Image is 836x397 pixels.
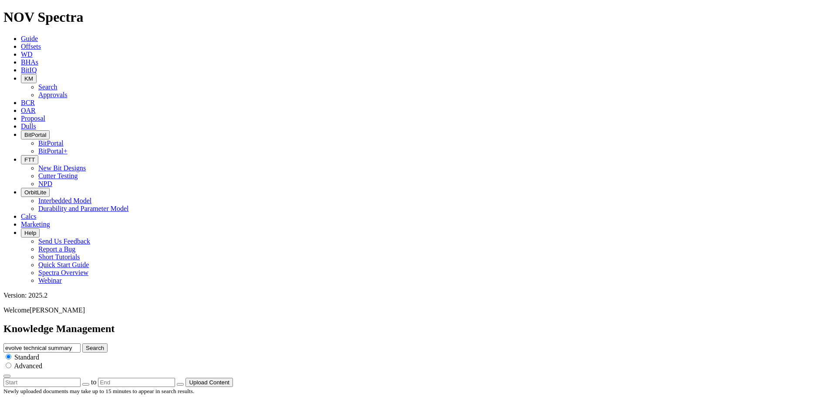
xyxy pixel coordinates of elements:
button: Upload Content [185,378,233,387]
a: Quick Start Guide [38,261,89,268]
a: Approvals [38,91,67,98]
a: Marketing [21,221,50,228]
span: KM [24,75,33,82]
span: FTT [24,156,35,163]
button: KM [21,74,37,83]
input: Start [3,378,81,387]
a: Webinar [38,277,62,284]
button: Search [82,343,108,353]
a: WD [21,51,33,58]
div: Version: 2025.2 [3,292,833,299]
button: OrbitLite [21,188,50,197]
a: Interbedded Model [38,197,91,204]
a: Search [38,83,57,91]
a: BitIQ [21,66,37,74]
a: Cutter Testing [38,172,78,180]
button: Help [21,228,40,238]
a: New Bit Designs [38,164,86,172]
span: Help [24,230,36,236]
input: End [98,378,175,387]
h1: NOV Spectra [3,9,833,25]
span: to [91,378,96,386]
span: Standard [14,353,39,361]
a: NPD [38,180,52,187]
p: Welcome [3,306,833,314]
button: BitPortal [21,130,50,139]
a: Dulls [21,122,36,130]
span: BitPortal [24,132,46,138]
span: [PERSON_NAME] [30,306,85,314]
a: BitPortal [38,139,64,147]
span: OrbitLite [24,189,46,196]
a: Guide [21,35,38,42]
a: Durability and Parameter Model [38,205,129,212]
a: Short Tutorials [38,253,80,261]
a: Report a Bug [38,245,75,253]
h2: Knowledge Management [3,323,833,335]
a: BHAs [21,58,38,66]
input: e.g. Smoothsteer Record [3,343,81,353]
small: Newly uploaded documents may take up to 15 minutes to appear in search results. [3,388,194,394]
a: OAR [21,107,36,114]
a: BitPortal+ [38,147,67,155]
a: Proposal [21,115,45,122]
a: Send Us Feedback [38,238,90,245]
a: Calcs [21,213,37,220]
button: FTT [21,155,38,164]
a: Spectra Overview [38,269,88,276]
a: BCR [21,99,35,106]
span: Advanced [14,362,42,370]
a: Offsets [21,43,41,50]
